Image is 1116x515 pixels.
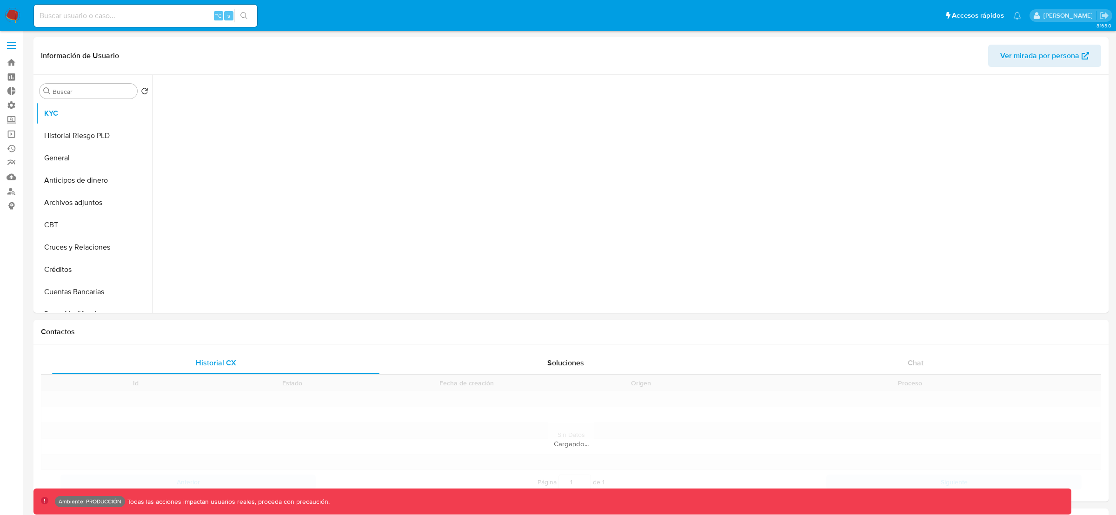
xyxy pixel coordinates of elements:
[41,327,1101,337] h1: Contactos
[41,439,1101,449] div: Cargando...
[36,258,152,281] button: Créditos
[36,236,152,258] button: Cruces y Relaciones
[1099,11,1109,20] a: Salir
[36,125,152,147] button: Historial Riesgo PLD
[952,11,1004,20] span: Accesos rápidos
[36,169,152,191] button: Anticipos de dinero
[125,497,330,506] p: Todas las acciones impactan usuarios reales, proceda con precaución.
[1013,12,1021,20] a: Notificaciones
[34,10,257,22] input: Buscar usuario o caso...
[36,102,152,125] button: KYC
[36,147,152,169] button: General
[141,87,148,98] button: Volver al orden por defecto
[547,357,584,368] span: Soluciones
[908,357,923,368] span: Chat
[41,51,119,60] h1: Información de Usuario
[43,87,51,95] button: Buscar
[36,191,152,214] button: Archivos adjuntos
[196,357,236,368] span: Historial CX
[988,45,1101,67] button: Ver mirada por persona
[215,11,222,20] span: ⌥
[234,9,253,22] button: search-icon
[1043,11,1096,20] p: david.garay@mercadolibre.com.co
[36,303,152,325] button: Datos Modificados
[1000,45,1079,67] span: Ver mirada por persona
[53,87,133,96] input: Buscar
[36,281,152,303] button: Cuentas Bancarias
[36,214,152,236] button: CBT
[227,11,230,20] span: s
[59,500,121,503] p: Ambiente: PRODUCCIÓN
